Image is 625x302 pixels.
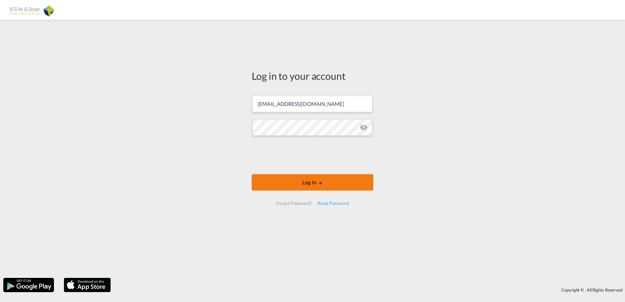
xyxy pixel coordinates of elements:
[252,69,373,83] div: Log in to your account
[114,284,625,295] div: Copyright © . All Rights Reserved
[63,277,111,293] img: apple.png
[252,174,373,191] button: LOGIN
[3,277,55,293] img: google.png
[252,96,372,112] input: Enter email/phone number
[360,124,368,131] md-icon: icon-eye-off
[10,3,54,17] img: c10840d0ab7511ecb0716db42be36143.png
[263,142,362,168] iframe: reCAPTCHA
[273,197,314,209] div: Forgot Password?
[315,197,352,209] div: Reset Password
